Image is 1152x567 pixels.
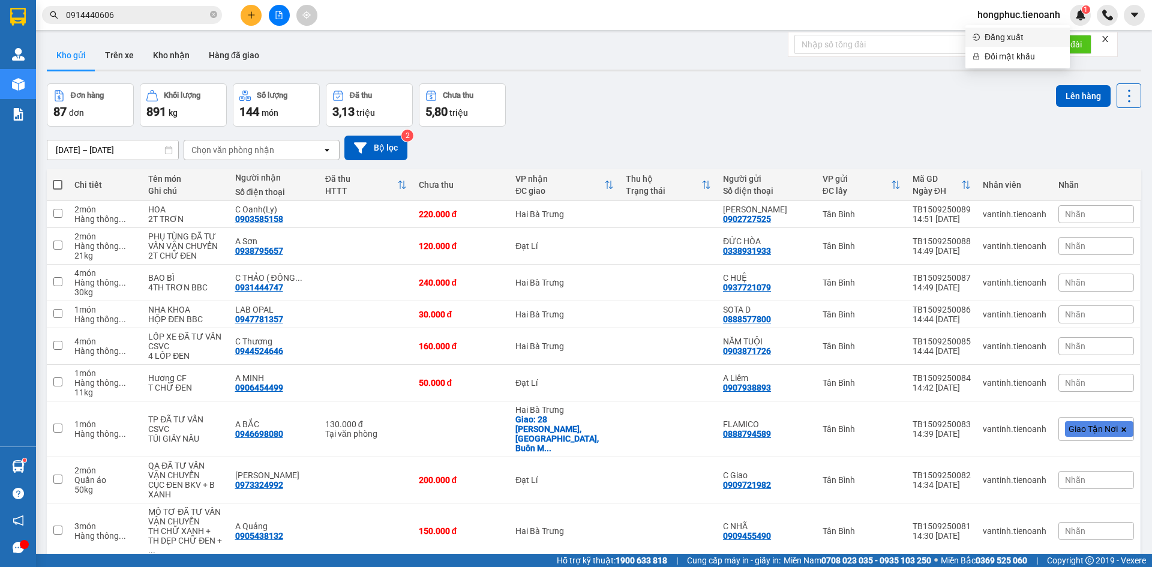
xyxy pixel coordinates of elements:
[419,526,504,536] div: 150.000 đ
[983,424,1046,434] div: vantinh.tienoanh
[723,337,811,346] div: NĂM TUỘI
[13,542,24,553] span: message
[907,169,977,201] th: Toggle SortBy
[74,287,136,297] div: 30 kg
[723,273,811,283] div: C HUỆ
[913,419,971,429] div: TB1509250083
[419,341,504,351] div: 160.000 đ
[119,378,126,388] span: ...
[325,419,407,429] div: 130.000 đ
[515,241,614,251] div: Đạt Lí
[74,268,136,278] div: 4 món
[69,108,84,118] span: đơn
[913,246,971,256] div: 14:49 [DATE]
[235,246,283,256] div: 0938795657
[74,337,136,346] div: 4 món
[148,415,223,434] div: TP ĐÃ TƯ VẤN CSVC
[557,554,667,567] span: Hỗ trợ kỹ thuật:
[823,241,901,251] div: Tân Bình
[235,205,313,214] div: C Oanh(Ly)
[275,11,283,19] span: file-add
[47,140,178,160] input: Select a date range.
[823,341,901,351] div: Tân Bình
[983,378,1046,388] div: vantinh.tienoanh
[319,169,413,201] th: Toggle SortBy
[74,305,136,314] div: 1 món
[1075,10,1086,20] img: icon-new-feature
[140,83,227,127] button: Khối lượng891kg
[723,383,771,392] div: 0907938893
[794,35,1004,54] input: Nhập số tổng đài
[235,273,313,283] div: C THẢO ( ĐÔNG PHƯƠNG )
[10,8,26,26] img: logo-vxr
[515,475,614,485] div: Đạt Lí
[71,91,104,100] div: Đơn hàng
[74,180,136,190] div: Chi tiết
[47,83,134,127] button: Đơn hàng87đơn
[74,485,136,494] div: 50 kg
[723,470,811,480] div: C Giao
[74,232,136,241] div: 2 món
[235,173,313,182] div: Người nhận
[119,241,126,251] span: ...
[74,205,136,214] div: 2 món
[425,104,448,119] span: 5,80
[983,241,1046,251] div: vantinh.tienoanh
[322,145,332,155] svg: open
[325,186,397,196] div: HTTT
[1129,10,1140,20] span: caret-down
[235,470,313,480] div: MỸ LỘC
[913,174,961,184] div: Mã GD
[12,48,25,61] img: warehouse-icon
[515,378,614,388] div: Đạt Lí
[443,91,473,100] div: Chưa thu
[983,526,1046,536] div: vantinh.tienoanh
[983,278,1046,287] div: vantinh.tienoanh
[723,174,811,184] div: Người gửi
[983,341,1046,351] div: vantinh.tienoanh
[973,34,980,41] span: login
[148,186,223,196] div: Ghi chú
[146,104,166,119] span: 891
[515,405,614,415] div: Hai Bà Trưng
[119,214,126,224] span: ...
[74,278,136,287] div: Hàng thông thường
[1065,475,1085,485] span: Nhãn
[823,174,891,184] div: VP gửi
[1065,378,1085,388] span: Nhãn
[12,108,25,121] img: solution-icon
[723,314,771,324] div: 0888577800
[723,205,811,214] div: Thanh Phong
[235,346,283,356] div: 0944524646
[676,554,678,567] span: |
[913,273,971,283] div: TB1509250087
[235,373,313,383] div: A MINH
[419,378,504,388] div: 50.000 đ
[241,5,262,26] button: plus
[148,351,223,361] div: 4 LỐP ĐEN
[95,41,143,70] button: Trên xe
[295,273,302,283] span: ...
[1058,180,1134,190] div: Nhãn
[74,466,136,475] div: 2 món
[269,5,290,26] button: file-add
[1102,10,1113,20] img: phone-icon
[74,475,136,485] div: Quần áo
[913,470,971,480] div: TB1509250082
[626,186,701,196] div: Trạng thái
[1065,310,1085,319] span: Nhãn
[1065,241,1085,251] span: Nhãn
[449,108,468,118] span: triệu
[47,41,95,70] button: Kho gửi
[687,554,781,567] span: Cung cấp máy in - giấy in:
[1084,5,1088,14] span: 1
[723,346,771,356] div: 0903871726
[544,443,551,453] span: ...
[823,526,901,536] div: Tân Bình
[164,91,200,100] div: Khối lượng
[119,531,126,541] span: ...
[616,556,667,565] strong: 1900 633 818
[626,174,701,184] div: Thu hộ
[419,310,504,319] div: 30.000 đ
[148,461,223,480] div: QA ĐÃ TƯ VẤN VẬN CHUYỂN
